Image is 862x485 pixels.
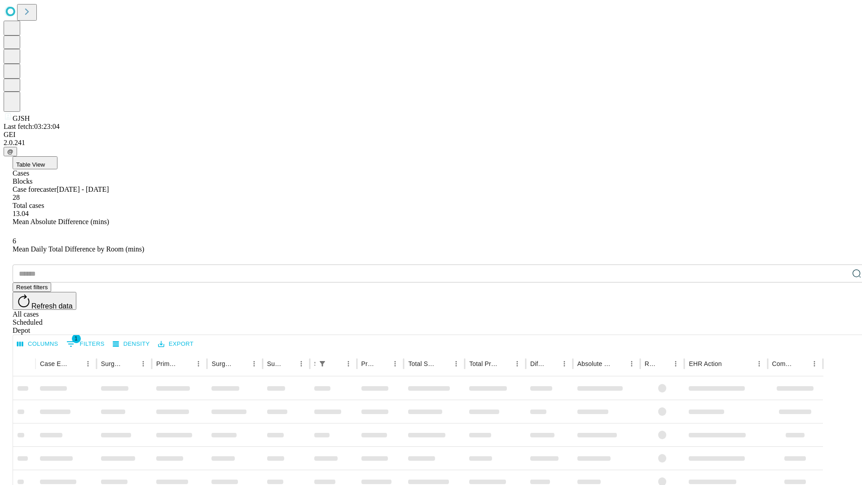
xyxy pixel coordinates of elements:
button: Menu [82,357,94,370]
span: 28 [13,194,20,201]
button: Menu [295,357,308,370]
button: Menu [248,357,260,370]
button: Sort [437,357,450,370]
button: Export [156,337,196,351]
div: Total Predicted Duration [469,360,497,367]
div: GEI [4,131,858,139]
button: Menu [625,357,638,370]
button: Menu [558,357,571,370]
button: Sort [498,357,511,370]
button: Sort [180,357,192,370]
button: Menu [192,357,205,370]
span: Mean Daily Total Difference by Room (mins) [13,245,144,253]
div: Predicted In Room Duration [361,360,376,367]
span: Reset filters [16,284,48,291]
button: Menu [389,357,401,370]
span: Table View [16,161,45,168]
button: Sort [723,357,735,370]
button: Show filters [316,357,329,370]
div: Resolved in EHR [645,360,656,367]
button: Select columns [15,337,61,351]
span: Mean Absolute Difference (mins) [13,218,109,225]
span: @ [7,148,13,155]
button: Sort [796,357,808,370]
button: Sort [282,357,295,370]
div: EHR Action [689,360,721,367]
span: 1 [72,334,81,343]
div: 2.0.241 [4,139,858,147]
div: Scheduled In Room Duration [314,360,315,367]
button: Menu [137,357,150,370]
button: Sort [376,357,389,370]
button: Sort [124,357,137,370]
button: Menu [342,357,355,370]
span: GJSH [13,115,30,122]
button: Menu [450,357,462,370]
button: Menu [753,357,765,370]
button: Menu [511,357,523,370]
span: 13.04 [13,210,29,217]
div: Difference [530,360,545,367]
button: Menu [669,357,682,370]
div: Surgery Name [211,360,234,367]
button: Density [110,337,152,351]
span: 6 [13,237,16,245]
div: 1 active filter [316,357,329,370]
button: @ [4,147,17,156]
button: Sort [69,357,82,370]
span: Total cases [13,202,44,209]
div: Total Scheduled Duration [408,360,436,367]
span: [DATE] - [DATE] [57,185,109,193]
button: Sort [330,357,342,370]
button: Table View [13,156,57,169]
span: Case forecaster [13,185,57,193]
button: Refresh data [13,292,76,310]
button: Sort [545,357,558,370]
span: Refresh data [31,302,73,310]
button: Sort [613,357,625,370]
div: Absolute Difference [577,360,612,367]
div: Case Epic Id [40,360,68,367]
div: Primary Service [156,360,179,367]
button: Show filters [64,337,107,351]
button: Sort [657,357,669,370]
div: Surgery Date [267,360,281,367]
button: Menu [808,357,821,370]
div: Surgeon Name [101,360,123,367]
span: Last fetch: 03:23:04 [4,123,60,130]
button: Reset filters [13,282,51,292]
div: Comments [772,360,795,367]
button: Sort [235,357,248,370]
